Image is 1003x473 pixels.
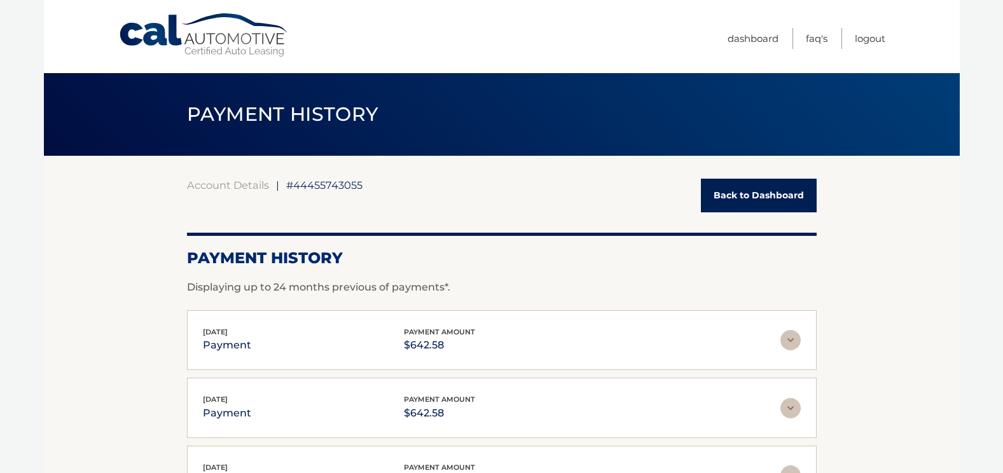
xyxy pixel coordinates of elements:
[404,463,475,472] span: payment amount
[404,327,475,336] span: payment amount
[203,395,228,404] span: [DATE]
[404,395,475,404] span: payment amount
[203,336,251,354] p: payment
[701,179,817,212] a: Back to Dashboard
[203,463,228,472] span: [DATE]
[728,28,778,49] a: Dashboard
[780,330,801,350] img: accordion-rest.svg
[118,13,290,58] a: Cal Automotive
[286,179,363,191] span: #44455743055
[404,404,475,422] p: $642.58
[203,404,251,422] p: payment
[187,249,817,268] h2: Payment History
[780,398,801,418] img: accordion-rest.svg
[855,28,885,49] a: Logout
[806,28,827,49] a: FAQ's
[187,280,817,295] p: Displaying up to 24 months previous of payments*.
[404,336,475,354] p: $642.58
[187,102,378,126] span: PAYMENT HISTORY
[187,179,269,191] a: Account Details
[203,327,228,336] span: [DATE]
[276,179,279,191] span: |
